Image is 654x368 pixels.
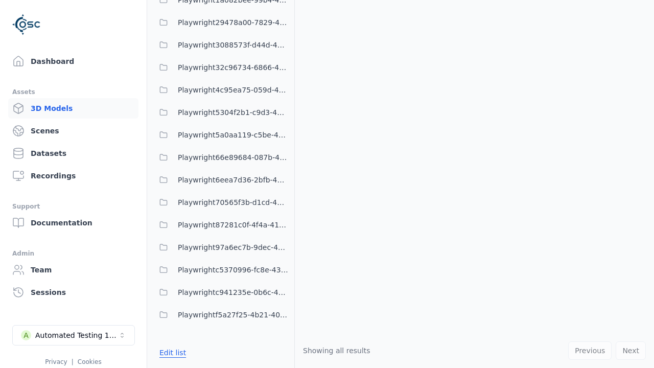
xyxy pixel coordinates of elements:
[8,260,138,280] a: Team
[21,330,31,340] div: A
[178,61,288,74] span: Playwright32c96734-6866-42ae-8456-0f4acea52717
[12,86,134,98] div: Assets
[8,51,138,72] a: Dashboard
[8,166,138,186] a: Recordings
[153,35,288,55] button: Playwright3088573f-d44d-455e-85f6-006cb06f31fb
[178,286,288,298] span: Playwrightc941235e-0b6c-43b1-9b5f-438aa732d279
[178,241,288,254] span: Playwright97a6ec7b-9dec-45d7-98ef-5e87a5181b08
[12,200,134,213] div: Support
[178,129,288,141] span: Playwright5a0aa119-c5be-433d-90b0-de75c36c42a7
[178,219,288,231] span: Playwright87281c0f-4f4a-4173-bef9-420ef006671d
[178,151,288,164] span: Playwright66e89684-087b-4a8e-8db0-72782c7802f7
[153,170,288,190] button: Playwright6eea7d36-2bfb-4c23-8a5c-c23a2aced77e
[178,39,288,51] span: Playwright3088573f-d44d-455e-85f6-006cb06f31fb
[153,125,288,145] button: Playwright5a0aa119-c5be-433d-90b0-de75c36c42a7
[8,98,138,119] a: 3D Models
[8,121,138,141] a: Scenes
[78,358,102,365] a: Cookies
[153,80,288,100] button: Playwright4c95ea75-059d-4cd5-9024-2cd9de30b3b0
[153,215,288,235] button: Playwright87281c0f-4f4a-4173-bef9-420ef006671d
[12,325,135,346] button: Select a workspace
[153,282,288,303] button: Playwrightc941235e-0b6c-43b1-9b5f-438aa732d279
[8,143,138,164] a: Datasets
[153,102,288,123] button: Playwright5304f2b1-c9d3-459f-957a-a9fd53ec8eaf
[178,84,288,96] span: Playwright4c95ea75-059d-4cd5-9024-2cd9de30b3b0
[12,247,134,260] div: Admin
[153,343,192,362] button: Edit list
[45,358,67,365] a: Privacy
[153,12,288,33] button: Playwright29478a00-7829-4286-b156-879e6320140f
[178,264,288,276] span: Playwrightc5370996-fc8e-4363-a68c-af44e6d577c9
[153,192,288,213] button: Playwright70565f3b-d1cd-451e-b08a-b6e5d72db463
[178,196,288,209] span: Playwright70565f3b-d1cd-451e-b08a-b6e5d72db463
[35,330,118,340] div: Automated Testing 1 - Playwright
[303,347,370,355] span: Showing all results
[178,16,288,29] span: Playwright29478a00-7829-4286-b156-879e6320140f
[12,10,41,39] img: Logo
[72,358,74,365] span: |
[178,309,288,321] span: Playwrightf5a27f25-4b21-40df-860f-4385a207a8a6
[153,237,288,258] button: Playwright97a6ec7b-9dec-45d7-98ef-5e87a5181b08
[178,106,288,119] span: Playwright5304f2b1-c9d3-459f-957a-a9fd53ec8eaf
[178,174,288,186] span: Playwright6eea7d36-2bfb-4c23-8a5c-c23a2aced77e
[153,57,288,78] button: Playwright32c96734-6866-42ae-8456-0f4acea52717
[8,213,138,233] a: Documentation
[8,282,138,303] a: Sessions
[153,305,288,325] button: Playwrightf5a27f25-4b21-40df-860f-4385a207a8a6
[153,147,288,168] button: Playwright66e89684-087b-4a8e-8db0-72782c7802f7
[153,260,288,280] button: Playwrightc5370996-fc8e-4363-a68c-af44e6d577c9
